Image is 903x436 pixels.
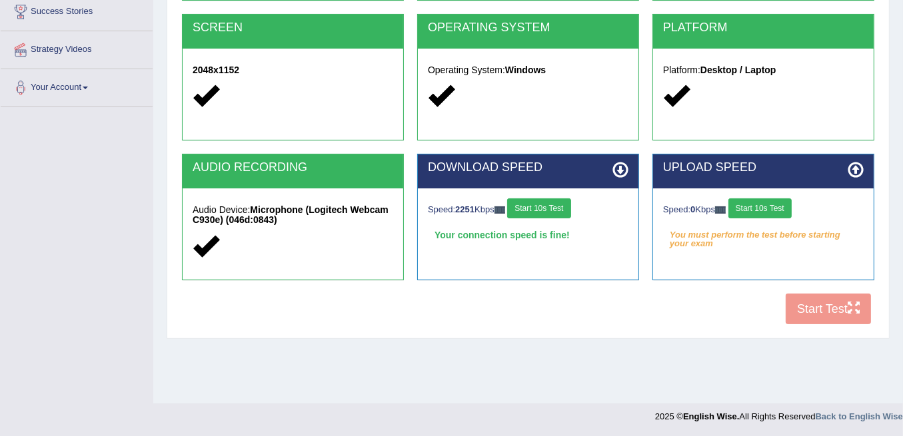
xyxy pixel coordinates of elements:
img: ajax-loader-fb-connection.gif [715,206,726,214]
h5: Audio Device: [193,205,393,226]
strong: Desktop / Laptop [700,65,776,75]
div: Speed: Kbps [428,198,628,222]
button: Start 10s Test [728,198,792,218]
div: 2025 © All Rights Reserved [655,403,903,423]
strong: Windows [505,65,546,75]
h2: SCREEN [193,21,393,35]
strong: English Wise. [683,411,739,421]
strong: Microphone (Logitech Webcam C930e) (046d:0843) [193,204,389,225]
div: Your connection speed is fine! [428,225,628,245]
h2: OPERATING SYSTEM [428,21,628,35]
em: You must perform the test before starting your exam [663,225,864,245]
h2: AUDIO RECORDING [193,161,393,174]
h5: Platform: [663,65,864,75]
strong: 2048x1152 [193,65,239,75]
h2: PLATFORM [663,21,864,35]
a: Your Account [1,69,153,103]
a: Back to English Wise [816,411,903,421]
h2: UPLOAD SPEED [663,161,864,174]
a: Strategy Videos [1,31,153,65]
h5: Operating System: [428,65,628,75]
div: Speed: Kbps [663,198,864,222]
button: Start 10s Test [507,198,570,218]
strong: 0 [690,204,695,214]
h2: DOWNLOAD SPEED [428,161,628,174]
strong: 2251 [455,204,474,214]
img: ajax-loader-fb-connection.gif [494,206,505,214]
